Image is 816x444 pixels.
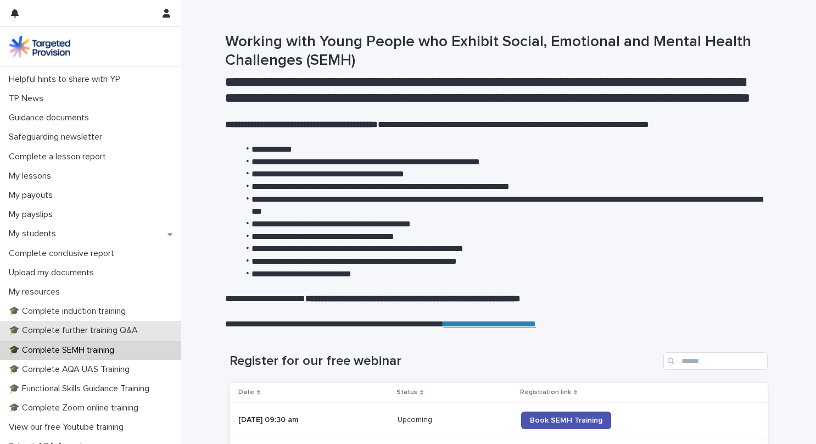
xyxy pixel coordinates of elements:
p: 🎓 Complete Zoom online training [4,403,147,413]
span: Book SEMH Training [530,417,602,424]
p: My lessons [4,171,60,181]
h1: Register for our free webinar [230,353,659,369]
p: Date [238,386,254,398]
p: 🎓 Complete further training Q&A [4,325,147,336]
a: Book SEMH Training [521,412,611,429]
p: Complete a lesson report [4,152,115,162]
p: 🎓 Functional Skills Guidance Training [4,384,158,394]
p: [DATE] 09:30 am [238,415,389,425]
p: My payslips [4,209,62,220]
p: Complete conclusive report [4,248,123,259]
p: Upload my documents [4,268,103,278]
p: View our free Youtube training [4,422,132,432]
img: M5nRWzHhSzIhMunXDL62 [9,36,70,58]
tr: [DATE] 09:30 amUpcomingUpcoming Book SEMH Training [230,402,768,438]
p: Guidance documents [4,113,98,123]
p: 🎓 Complete induction training [4,306,135,317]
p: Helpful hints to share with YP [4,74,129,85]
h1: Working with Young People who Exhibit Social, Emotional and Mental Health Challenges (SEMH) [225,33,763,70]
p: 🎓 Complete SEMH training [4,345,123,356]
p: Registration link [520,386,571,398]
p: TP News [4,93,52,104]
p: 🎓 Complete AQA UAS Training [4,364,138,375]
p: My payouts [4,190,62,201]
p: Upcoming [398,413,434,425]
p: My resources [4,287,69,297]
p: Status [396,386,417,398]
p: Safeguarding newsletter [4,132,111,142]
input: Search [663,352,768,370]
p: My students [4,229,65,239]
